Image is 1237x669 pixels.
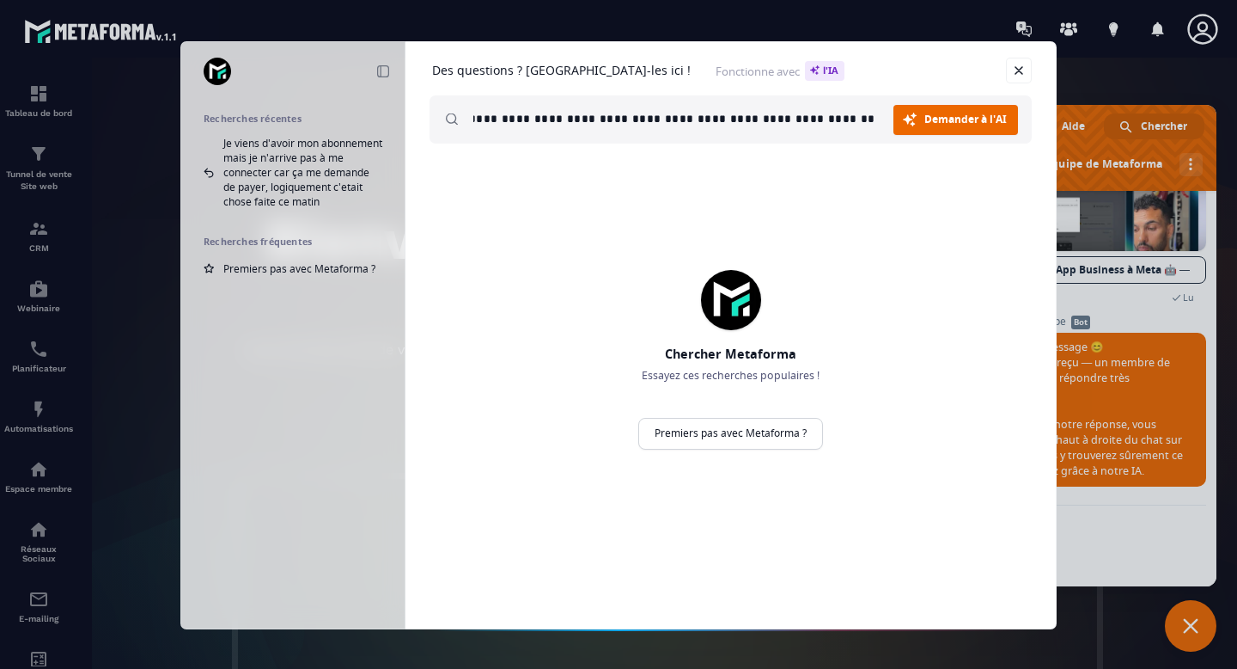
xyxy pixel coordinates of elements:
[805,61,844,81] span: l'IA
[223,136,382,209] span: Je viens d'avoir mon abonnement mais je n'arrive pas à me connecter car ça me demande de payer, l...
[223,261,375,276] span: Premiers pas avec Metaforma ?
[602,346,859,363] h2: Chercher Metaforma
[204,113,382,125] h2: Recherches récentes
[924,114,1007,125] span: Demander à l'AI
[204,236,382,248] h2: Recherches fréquentes
[432,63,691,78] h1: Des questions ? [GEOGRAPHIC_DATA]-les ici !
[638,418,823,450] a: Premiers pas avec Metaforma ?
[602,368,859,384] p: Essayez ces recherches populaires !
[716,61,844,81] span: Fonctionne avec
